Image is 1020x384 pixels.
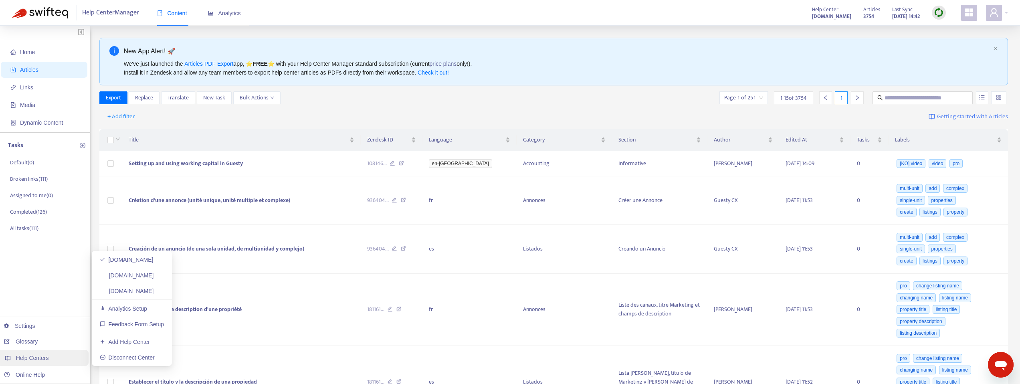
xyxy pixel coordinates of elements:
td: fr [422,176,517,225]
span: Articles [863,5,880,14]
span: properties [928,196,955,205]
span: complex [943,233,967,242]
th: Language [422,129,517,151]
b: FREE [252,61,267,67]
p: Assigned to me ( 0 ) [10,191,53,200]
a: Settings [4,323,35,329]
span: property [943,257,967,265]
span: add [925,184,940,193]
button: unordered-list [976,91,988,104]
span: Media [20,102,35,108]
a: [DOMAIN_NAME] [100,272,154,279]
span: 181161 ... [367,305,384,314]
span: unordered-list [979,95,985,100]
span: file-image [10,102,16,108]
button: Bulk Actionsdown [233,91,281,104]
p: Completed ( 126 ) [10,208,47,216]
span: Language [429,135,504,144]
img: Swifteq [12,7,68,18]
td: Guesty CX [707,176,779,225]
th: Zendesk ID [361,129,422,151]
span: property title [897,305,929,314]
span: [DATE] 14:09 [786,159,814,168]
a: Add Help Center [100,339,150,345]
span: account-book [10,67,16,73]
span: Category [523,135,599,144]
span: listing name [939,366,971,374]
span: Edited At [786,135,838,144]
td: Annonces [517,274,612,346]
button: + Add filter [101,110,141,123]
span: home [10,49,16,55]
span: Section [618,135,695,144]
span: left [823,95,828,101]
span: Tasks [857,135,876,144]
div: 1 [835,91,848,104]
span: Zendesk ID [367,135,410,144]
span: listing name [939,293,971,302]
td: Annonces [517,176,612,225]
button: Export [99,91,127,104]
a: Check it out! [418,69,449,76]
span: + Add filter [107,112,135,121]
td: 0 [850,225,889,274]
span: Getting started with Articles [937,112,1008,121]
span: Creación de un anuncio (de una sola unidad, de multiunidad y complejo) [129,244,304,253]
span: Author [714,135,766,144]
p: Tasks [8,141,23,150]
th: Title [122,129,361,151]
span: down [270,96,274,100]
span: listing description [897,329,940,338]
span: search [877,95,883,101]
strong: [DATE] 14:42 [892,12,920,21]
a: [DOMAIN_NAME] [100,257,154,263]
span: Articles [20,67,38,73]
span: info-circle [109,46,119,56]
th: Section [612,129,707,151]
span: create [897,208,916,216]
span: Translate [168,93,189,102]
p: All tasks ( 111 ) [10,224,38,232]
p: Broken links ( 111 ) [10,175,48,183]
a: Feedback Form Setup [100,321,164,327]
strong: 3754 [863,12,874,21]
span: [KO] video [897,159,925,168]
td: Liste des canaux, titre Marketing et champs de description [612,274,707,346]
td: Accounting [517,151,612,176]
span: properties [928,245,955,253]
span: multi-unit [897,233,923,242]
th: Labels [889,129,1008,151]
p: Default ( 0 ) [10,158,34,167]
span: Links [20,84,33,91]
span: Analytics [208,10,241,16]
span: en-[GEOGRAPHIC_DATA] [429,159,492,168]
button: close [993,46,998,51]
a: [DOMAIN_NAME] [100,288,154,294]
td: [PERSON_NAME] [707,151,779,176]
span: property [943,208,967,216]
span: appstore [964,8,974,17]
span: Help Centers [16,355,49,361]
span: create [897,257,916,265]
th: Edited At [779,129,850,151]
span: 936404 ... [367,245,389,253]
img: sync.dc5367851b00ba804db3.png [934,8,944,18]
a: price plans [430,61,457,67]
span: pro [949,159,963,168]
span: book [157,10,163,16]
button: Replace [129,91,160,104]
span: Help Center Manager [82,5,139,20]
span: [DATE] 11:53 [786,305,813,314]
span: Dynamic Content [20,119,63,126]
div: We've just launched the app, ⭐ ⭐️ with your Help Center Manager standard subscription (current on... [124,59,990,77]
span: listings [919,208,941,216]
span: listings [919,257,941,265]
span: container [10,120,16,125]
td: Informative [612,151,707,176]
td: 0 [850,176,889,225]
span: Content [157,10,187,16]
span: 1 - 15 of 3754 [780,94,807,102]
td: 0 [850,151,889,176]
td: Créer une Annonce [612,176,707,225]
